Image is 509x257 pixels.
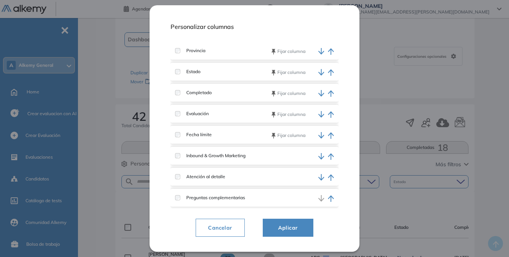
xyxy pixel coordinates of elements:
[171,23,338,39] h1: Personalizar columnas
[271,90,305,97] button: Fijar columna
[271,132,305,139] button: Fijar columna
[263,219,313,237] button: Aplicar
[271,48,305,55] button: Fijar columna
[180,110,209,117] label: Evaluación
[180,131,212,138] label: Fecha límite
[272,223,304,232] span: Aplicar
[180,152,246,159] label: Inbound & Growth Marketing
[180,68,201,75] label: Estado
[196,219,244,237] button: Cancelar
[180,47,205,54] label: Provincia
[202,223,238,232] span: Cancelar
[180,89,212,96] label: Completado
[180,194,245,201] label: Preguntas complementarias
[271,69,305,76] button: Fijar columna
[271,111,305,118] button: Fijar columna
[180,173,225,180] label: Atención al detalle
